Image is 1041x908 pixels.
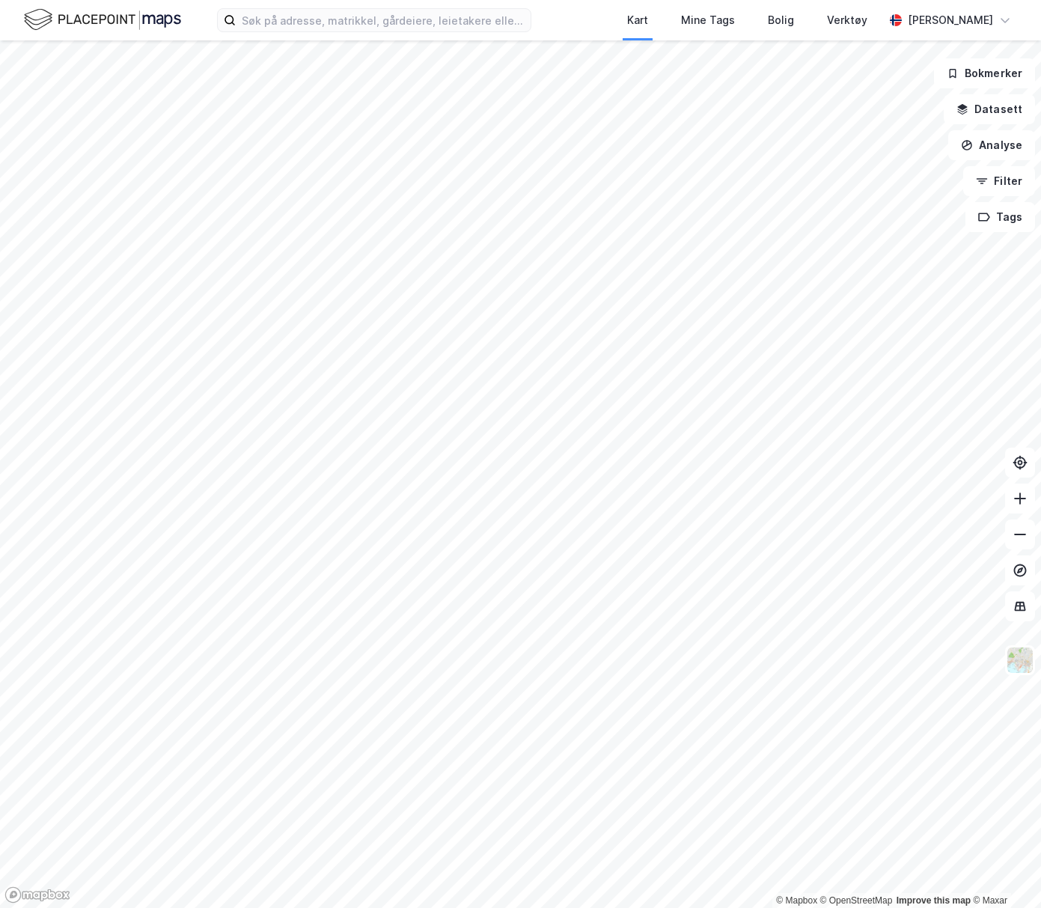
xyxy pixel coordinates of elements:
[24,7,181,33] img: logo.f888ab2527a4732fd821a326f86c7f29.svg
[681,11,735,29] div: Mine Tags
[827,11,867,29] div: Verktøy
[897,895,971,906] a: Improve this map
[776,895,817,906] a: Mapbox
[820,895,893,906] a: OpenStreetMap
[965,202,1035,232] button: Tags
[934,58,1035,88] button: Bokmerker
[908,11,993,29] div: [PERSON_NAME]
[236,9,531,31] input: Søk på adresse, matrikkel, gårdeiere, leietakere eller personer
[627,11,648,29] div: Kart
[768,11,794,29] div: Bolig
[966,836,1041,908] iframe: Chat Widget
[4,886,70,904] a: Mapbox homepage
[944,94,1035,124] button: Datasett
[948,130,1035,160] button: Analyse
[963,166,1035,196] button: Filter
[1006,646,1034,674] img: Z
